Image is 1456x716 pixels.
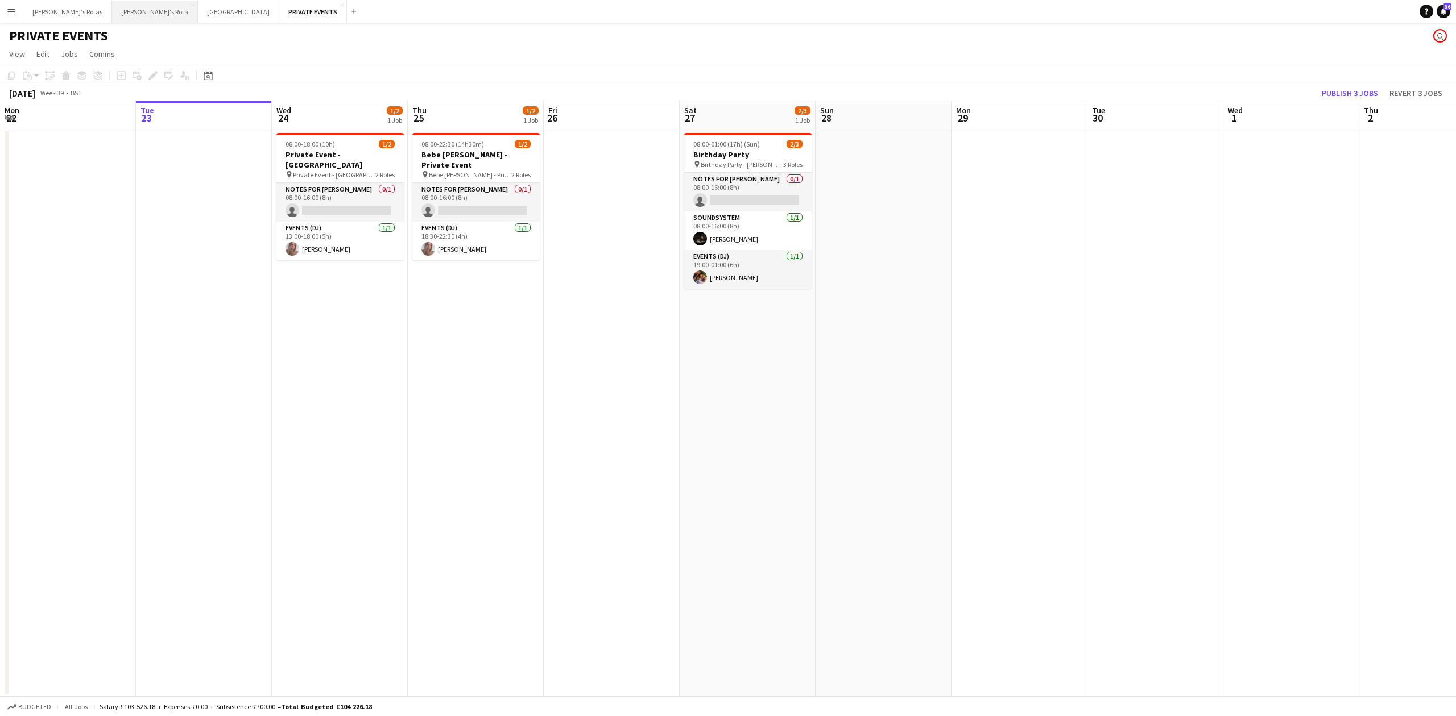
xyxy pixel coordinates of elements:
span: 28 [818,111,834,124]
span: Fri [548,105,557,115]
span: Edit [36,49,49,59]
app-job-card: 08:00-22:30 (14h30m)1/2Bebe [PERSON_NAME] - Private Event Bebe [PERSON_NAME] - Private Event2 Rol... [412,133,540,260]
span: 08:00-18:00 (10h) [286,140,335,148]
span: Thu [1364,105,1378,115]
h3: Birthday Party [684,149,812,160]
span: 30 [1090,111,1105,124]
app-card-role: Soundsystem1/108:00-16:00 (8h)[PERSON_NAME] [684,211,812,250]
span: All jobs [63,702,90,711]
span: 1/2 [387,106,403,115]
span: 26 [547,111,557,124]
span: Thu [412,105,427,115]
span: 08:00-01:00 (17h) (Sun) [693,140,760,148]
button: Budgeted [6,701,53,713]
h1: PRIVATE EVENTS [9,27,108,44]
span: Mon [5,105,19,115]
app-card-role: Notes for [PERSON_NAME]0/108:00-16:00 (8h) [684,173,812,211]
span: 3 Roles [783,160,803,169]
app-card-role: Events (DJ)1/119:00-01:00 (6h)[PERSON_NAME] [684,250,812,289]
span: 24 [275,111,291,124]
span: 23 [139,111,154,124]
span: Week 39 [38,89,66,97]
span: 1 [1226,111,1243,124]
span: 1/2 [523,106,539,115]
a: View [5,47,30,61]
app-job-card: 08:00-01:00 (17h) (Sun)2/3Birthday Party Birthday Party - [PERSON_NAME]3 RolesNotes for [PERSON_N... [684,133,812,289]
span: Tue [140,105,154,115]
div: 1 Job [523,116,538,124]
h3: Private Event - [GEOGRAPHIC_DATA] [276,149,404,170]
div: 1 Job [387,116,402,124]
span: Total Budgeted £104 226.18 [281,702,372,711]
button: PRIVATE EVENTS [279,1,347,23]
a: Comms [85,47,119,61]
button: Revert 3 jobs [1385,86,1447,101]
span: Wed [276,105,291,115]
span: 29 [954,111,971,124]
span: 2 Roles [511,170,531,179]
span: Tue [1092,105,1105,115]
div: Salary £103 526.18 + Expenses £0.00 + Subsistence £700.00 = [100,702,372,711]
span: 1/2 [515,140,531,148]
span: 25 [411,111,427,124]
app-job-card: 08:00-18:00 (10h)1/2Private Event - [GEOGRAPHIC_DATA] Private Event - [GEOGRAPHIC_DATA]2 RolesNot... [276,133,404,260]
button: [PERSON_NAME]'s Rota [112,1,198,23]
span: Sun [820,105,834,115]
app-card-role: Events (DJ)1/113:00-18:00 (5h)[PERSON_NAME] [276,222,404,260]
span: Bebe [PERSON_NAME] - Private Event [429,170,511,179]
div: BST [71,89,82,97]
h3: Bebe [PERSON_NAME] - Private Event [412,149,540,170]
app-card-role: Notes for [PERSON_NAME]0/108:00-16:00 (8h) [412,183,540,222]
span: 36 [1443,3,1451,10]
span: Comms [89,49,115,59]
span: 2 [1362,111,1378,124]
span: Birthday Party - [PERSON_NAME] [701,160,783,169]
span: 2/3 [787,140,803,148]
button: [PERSON_NAME]'s Rotas [23,1,112,23]
span: 2/3 [795,106,810,115]
span: 1/2 [379,140,395,148]
div: [DATE] [9,88,35,99]
span: 2 Roles [375,170,395,179]
span: Wed [1228,105,1243,115]
span: 27 [682,111,697,124]
app-card-role: Events (DJ)1/118:30-22:30 (4h)[PERSON_NAME] [412,222,540,260]
a: Edit [32,47,54,61]
app-user-avatar: Victoria Goodsell [1433,29,1447,43]
span: Budgeted [18,703,51,711]
span: Private Event - [GEOGRAPHIC_DATA] [293,170,375,179]
span: 08:00-22:30 (14h30m) [421,140,484,148]
span: View [9,49,25,59]
span: Mon [956,105,971,115]
div: 1 Job [795,116,810,124]
button: [GEOGRAPHIC_DATA] [198,1,279,23]
span: Sat [684,105,697,115]
button: Publish 3 jobs [1317,86,1383,101]
span: Jobs [61,49,78,59]
a: 36 [1437,5,1450,18]
app-card-role: Notes for [PERSON_NAME]0/108:00-16:00 (8h) [276,183,404,222]
span: 22 [3,111,19,124]
a: Jobs [56,47,82,61]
